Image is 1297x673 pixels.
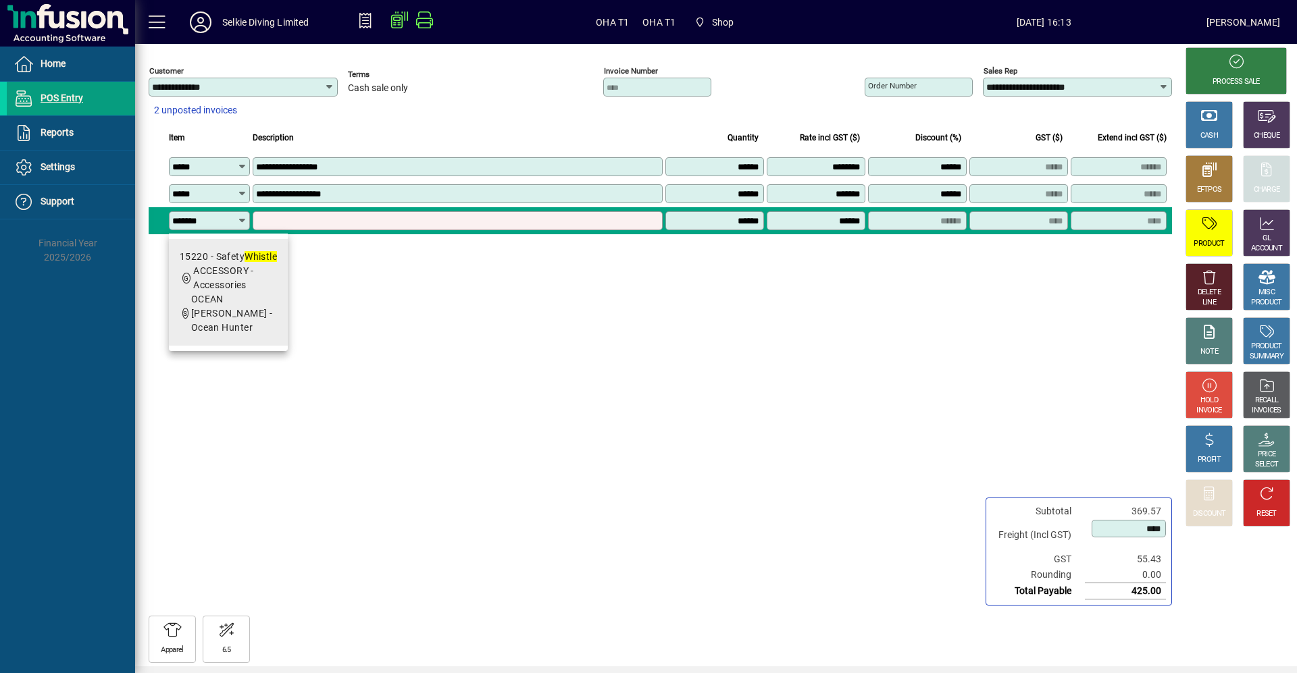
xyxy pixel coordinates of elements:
mat-label: Sales rep [984,66,1017,76]
span: Reports [41,127,74,138]
td: Rounding [992,567,1085,583]
span: Support [41,196,74,207]
span: Extend incl GST ($) [1098,130,1167,145]
span: Settings [41,161,75,172]
div: SUMMARY [1250,352,1283,362]
td: 55.43 [1085,551,1166,567]
div: LINE [1202,298,1216,308]
span: OHA T1 [642,11,676,33]
div: ACCOUNT [1251,244,1282,254]
td: GST [992,551,1085,567]
span: Quantity [728,130,759,145]
div: HOLD [1200,396,1218,406]
div: GL [1263,234,1271,244]
div: CASH [1200,131,1218,141]
div: CHEQUE [1254,131,1279,141]
span: Home [41,58,66,69]
div: DISCOUNT [1193,509,1225,519]
mat-label: Invoice number [604,66,658,76]
button: Profile [179,10,222,34]
span: Item [169,130,185,145]
span: OHA T1 [596,11,629,33]
div: CHARGE [1254,185,1280,195]
div: PROFIT [1198,455,1221,465]
div: RESET [1256,509,1277,519]
mat-label: Customer [149,66,184,76]
span: 2 unposted invoices [154,103,237,117]
span: GST ($) [1036,130,1063,145]
span: ACCESSORY - Accessories [193,265,254,290]
div: [PERSON_NAME] [1206,11,1280,33]
div: EFTPOS [1197,185,1222,195]
div: PROCESS SALE [1213,77,1260,87]
mat-option: 15220 - Safety Whistle [169,239,288,346]
span: Terms [348,70,429,79]
span: POS Entry [41,92,83,103]
a: Reports [7,116,135,150]
mat-label: Order number [868,81,917,90]
em: Whistle [245,251,277,262]
td: 425.00 [1085,583,1166,599]
div: Selkie Diving Limited [222,11,309,33]
td: Total Payable [992,583,1085,599]
a: Home [7,47,135,81]
span: Shop [712,11,734,33]
span: Shop [689,10,739,34]
div: INVOICES [1252,406,1281,416]
td: 369.57 [1085,504,1166,519]
button: 2 unposted invoices [149,99,243,123]
a: Support [7,185,135,219]
td: 0.00 [1085,567,1166,583]
div: PRODUCT [1194,239,1224,249]
span: Rate incl GST ($) [800,130,860,145]
div: RECALL [1255,396,1279,406]
span: Description [253,130,294,145]
span: [DATE] 16:13 [882,11,1206,33]
div: MISC [1258,288,1275,298]
div: 6.5 [222,645,231,655]
div: Apparel [161,645,183,655]
td: Subtotal [992,504,1085,519]
div: SELECT [1255,460,1279,470]
span: OCEAN [PERSON_NAME] - Ocean Hunter [191,294,273,333]
div: PRODUCT [1251,298,1281,308]
a: Settings [7,151,135,184]
div: INVOICE [1196,406,1221,416]
div: DELETE [1198,288,1221,298]
div: 15220 - Safety [180,250,277,264]
td: Freight (Incl GST) [992,519,1085,551]
span: Discount (%) [915,130,961,145]
div: NOTE [1200,347,1218,357]
span: Cash sale only [348,83,408,94]
div: PRODUCT [1251,342,1281,352]
div: PRICE [1258,450,1276,460]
